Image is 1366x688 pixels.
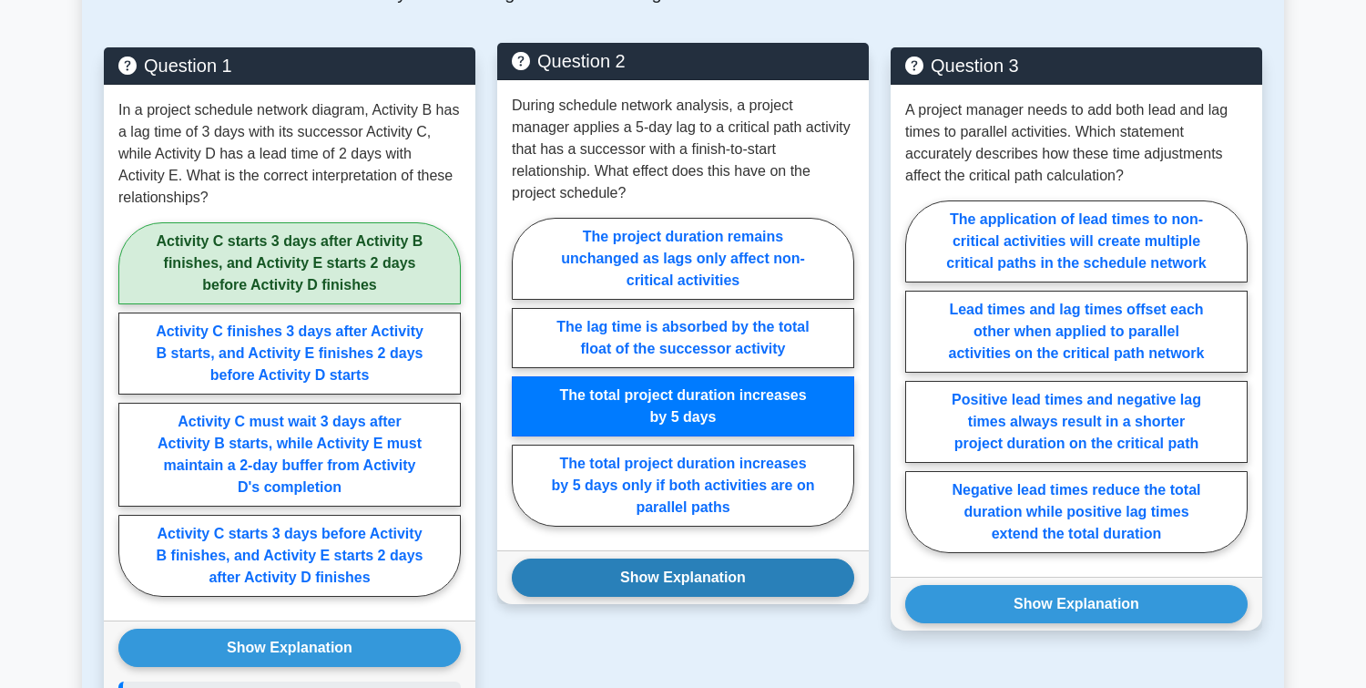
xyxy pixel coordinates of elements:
label: The application of lead times to non-critical activities will create multiple critical paths in t... [905,200,1248,282]
p: A project manager needs to add both lead and lag times to parallel activities. Which statement ac... [905,99,1248,187]
button: Show Explanation [905,585,1248,623]
label: The project duration remains unchanged as lags only affect non-critical activities [512,218,854,300]
label: The total project duration increases by 5 days [512,376,854,436]
h5: Question 1 [118,55,461,77]
button: Show Explanation [118,629,461,667]
label: Activity C starts 3 days after Activity B finishes, and Activity E starts 2 days before Activity ... [118,222,461,304]
label: Activity C finishes 3 days after Activity B starts, and Activity E finishes 2 days before Activit... [118,313,461,395]
label: Activity C starts 3 days before Activity B finishes, and Activity E starts 2 days after Activity ... [118,515,461,597]
label: Negative lead times reduce the total duration while positive lag times extend the total duration [905,471,1248,553]
p: During schedule network analysis, a project manager applies a 5-day lag to a critical path activi... [512,95,854,204]
label: Lead times and lag times offset each other when applied to parallel activities on the critical pa... [905,291,1248,373]
p: In a project schedule network diagram, Activity B has a lag time of 3 days with its successor Act... [118,99,461,209]
h5: Question 3 [905,55,1248,77]
button: Show Explanation [512,559,854,597]
h5: Question 2 [512,50,854,72]
label: Positive lead times and negative lag times always result in a shorter project duration on the cri... [905,381,1248,463]
label: The lag time is absorbed by the total float of the successor activity [512,308,854,368]
label: The total project duration increases by 5 days only if both activities are on parallel paths [512,445,854,527]
label: Activity C must wait 3 days after Activity B starts, while Activity E must maintain a 2-day buffe... [118,403,461,507]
